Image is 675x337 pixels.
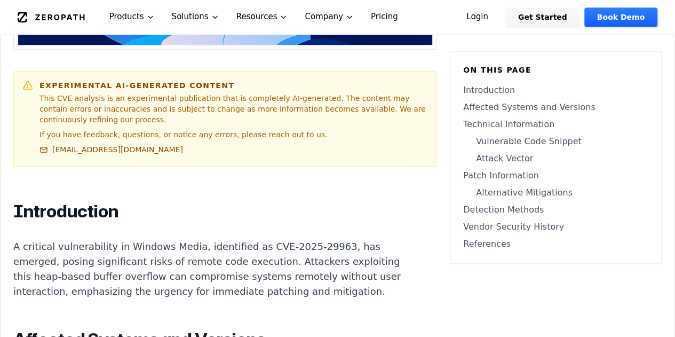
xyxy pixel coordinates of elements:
[463,135,648,148] a: Vulnerable Code Snippet
[39,144,183,155] a: [EMAIL_ADDRESS][DOMAIN_NAME]
[463,169,648,182] a: Patch Information
[463,203,648,216] a: Detection Methods
[463,186,648,199] a: Alternative Mitigations
[463,152,648,165] a: Attack Vector
[584,7,657,27] a: Book Demo
[39,80,428,91] h6: Experimental AI-Generated Content
[39,93,428,125] p: This CVE analysis is an experimental publication that is completely AI-generated. The content may...
[463,118,648,131] a: Technical Information
[505,7,580,27] a: Get Started
[13,201,410,222] h2: Introduction
[13,239,410,299] p: A critical vulnerability in Windows Media, identified as CVE-2025-29963, has emerged, posing sign...
[463,84,648,97] a: Introduction
[463,65,648,75] h6: On this page
[463,221,648,233] a: Vendor Security History
[454,7,501,27] a: Login
[39,129,428,140] p: If you have feedback, questions, or notice any errors, please reach out to us.
[463,238,648,250] a: References
[463,101,648,114] a: Affected Systems and Versions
